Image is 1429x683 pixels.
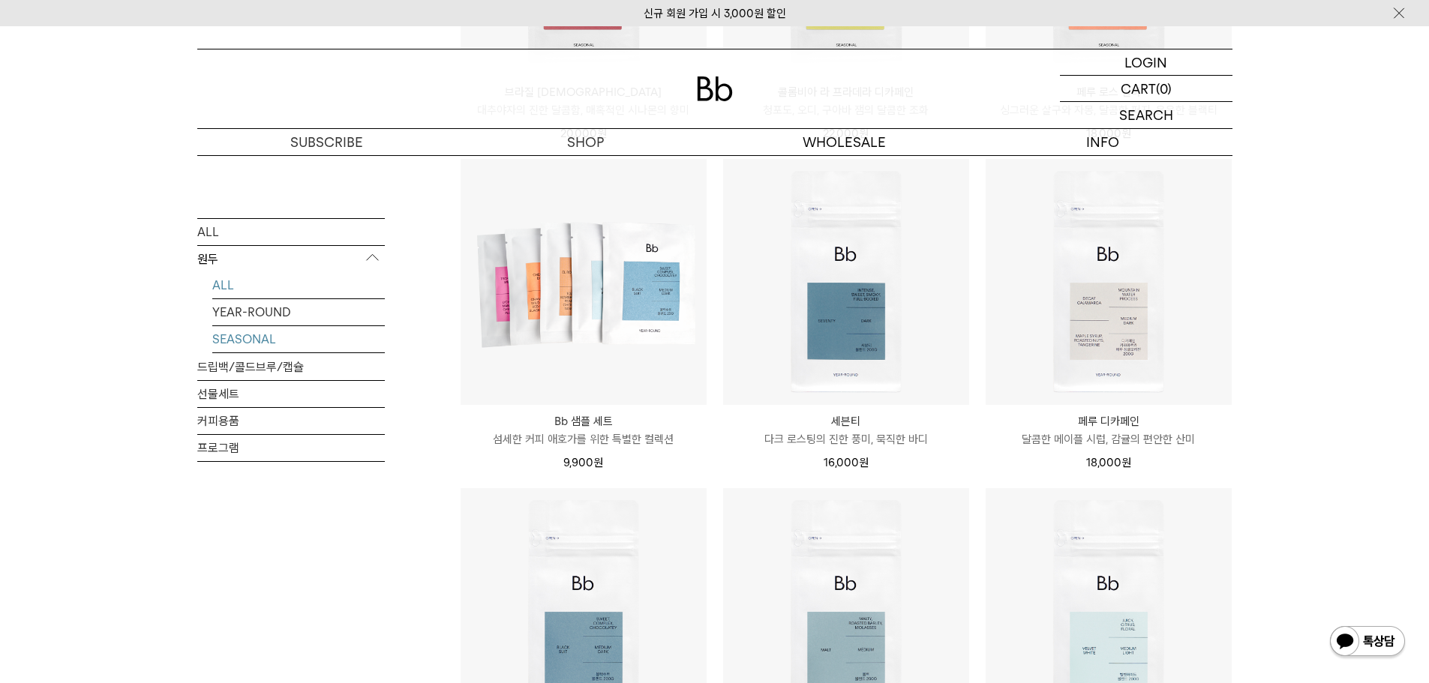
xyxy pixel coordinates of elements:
p: LOGIN [1124,49,1167,75]
p: SEARCH [1119,102,1173,128]
img: 로고 [697,76,733,101]
a: CART (0) [1060,76,1232,102]
p: 세븐티 [723,412,969,430]
a: Bb 샘플 세트 섬세한 커피 애호가를 위한 특별한 컬렉션 [461,412,707,448]
p: (0) [1156,76,1172,101]
a: 페루 디카페인 달콤한 메이플 시럽, 감귤의 편안한 산미 [986,412,1232,448]
a: ALL [197,218,385,244]
span: 9,900 [563,456,603,469]
p: 달콤한 메이플 시럽, 감귤의 편안한 산미 [986,430,1232,448]
img: 페루 디카페인 [986,159,1232,405]
a: 세븐티 다크 로스팅의 진한 풍미, 묵직한 바디 [723,412,969,448]
a: 선물세트 [197,380,385,406]
a: SUBSCRIBE [197,129,456,155]
a: 프로그램 [197,434,385,460]
p: 다크 로스팅의 진한 풍미, 묵직한 바디 [723,430,969,448]
p: 페루 디카페인 [986,412,1232,430]
p: Bb 샘플 세트 [461,412,707,430]
a: 신규 회원 가입 시 3,000원 할인 [644,7,786,20]
a: SHOP [456,129,715,155]
a: 커피용품 [197,407,385,433]
a: YEAR-ROUND [212,298,385,325]
span: 원 [593,456,603,469]
img: Bb 샘플 세트 [461,159,707,405]
p: 섬세한 커피 애호가를 위한 특별한 컬렉션 [461,430,707,448]
a: SEASONAL [212,325,385,352]
p: 원두 [197,245,385,272]
a: LOGIN [1060,49,1232,76]
span: 원 [1121,456,1131,469]
p: INFO [974,129,1232,155]
span: 18,000 [1086,456,1131,469]
p: WHOLESALE [715,129,974,155]
p: CART [1121,76,1156,101]
img: 카카오톡 채널 1:1 채팅 버튼 [1328,625,1406,661]
span: 16,000 [824,456,869,469]
a: 드립백/콜드브루/캡슐 [197,353,385,379]
a: ALL [212,271,385,298]
img: 세븐티 [723,159,969,405]
span: 원 [859,456,869,469]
